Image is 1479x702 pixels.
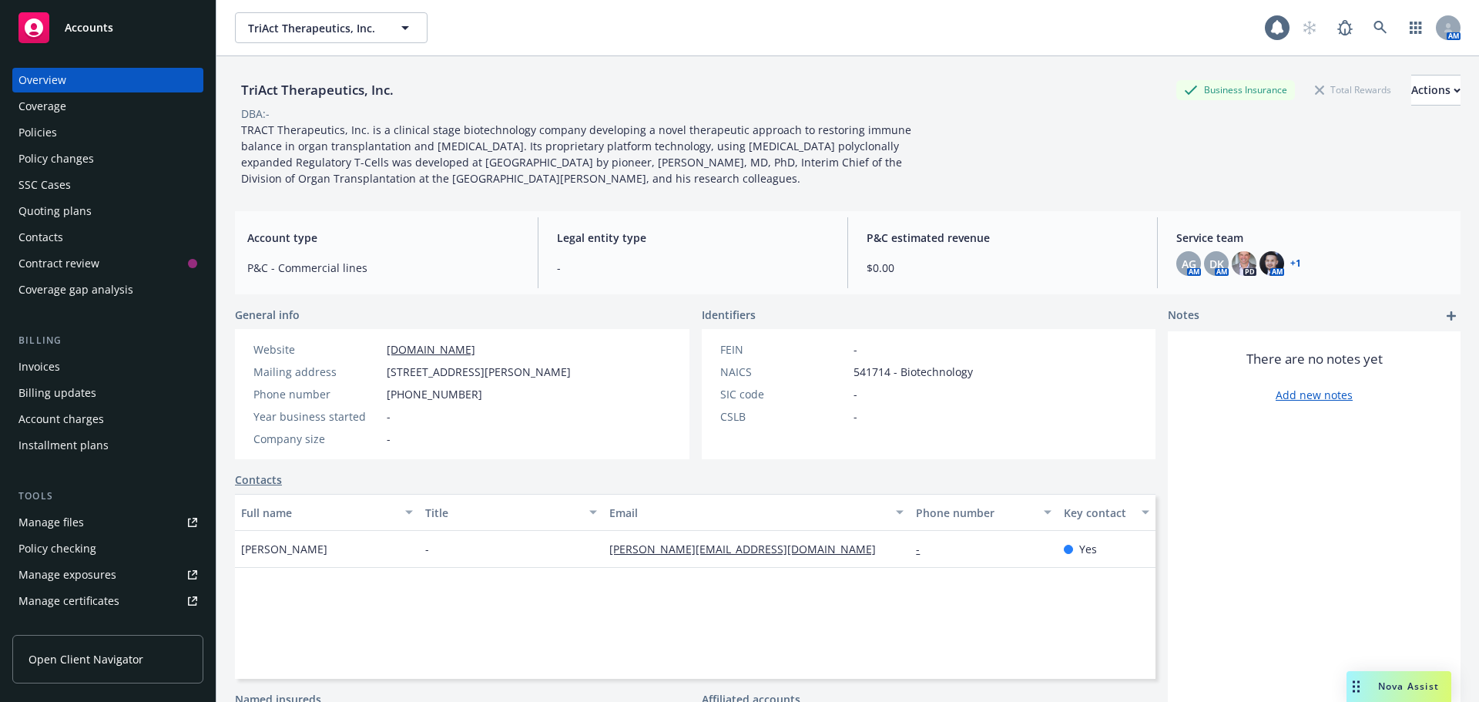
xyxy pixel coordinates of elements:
[247,260,519,276] span: P&C - Commercial lines
[18,173,71,197] div: SSC Cases
[1079,541,1097,557] span: Yes
[916,505,1034,521] div: Phone number
[854,341,857,358] span: -
[235,12,428,43] button: TriAct Therapeutics, Inc.
[18,510,84,535] div: Manage files
[425,541,429,557] span: -
[1232,251,1256,276] img: photo
[18,589,119,613] div: Manage certificates
[854,408,857,425] span: -
[18,615,96,640] div: Manage claims
[248,20,381,36] span: TriAct Therapeutics, Inc.
[12,354,203,379] a: Invoices
[720,386,847,402] div: SIC code
[12,277,203,302] a: Coverage gap analysis
[1259,251,1284,276] img: photo
[387,386,482,402] span: [PHONE_NUMBER]
[1182,256,1196,272] span: AG
[65,22,113,34] span: Accounts
[253,408,381,425] div: Year business started
[12,225,203,250] a: Contacts
[241,123,914,186] span: TRACT Therapeutics, Inc. is a clinical stage biotechnology company developing a novel therapeutic...
[18,407,104,432] div: Account charges
[1347,671,1366,702] div: Drag to move
[916,542,932,556] a: -
[1347,671,1451,702] button: Nova Assist
[1176,80,1295,99] div: Business Insurance
[557,230,829,246] span: Legal entity type
[253,364,381,380] div: Mailing address
[1411,76,1461,105] div: Actions
[1058,494,1155,531] button: Key contact
[1365,12,1396,43] a: Search
[253,431,381,447] div: Company size
[1290,259,1301,268] a: +1
[609,542,888,556] a: [PERSON_NAME][EMAIL_ADDRESS][DOMAIN_NAME]
[1209,256,1224,272] span: DK
[425,505,580,521] div: Title
[1176,230,1448,246] span: Service team
[854,364,973,380] span: 541714 - Biotechnology
[12,489,203,504] div: Tools
[387,408,391,425] span: -
[12,381,203,405] a: Billing updates
[12,589,203,613] a: Manage certificates
[18,120,57,145] div: Policies
[1411,75,1461,106] button: Actions
[253,341,381,358] div: Website
[387,431,391,447] span: -
[18,563,116,587] div: Manage exposures
[241,541,327,557] span: [PERSON_NAME]
[18,225,63,250] div: Contacts
[18,433,109,458] div: Installment plans
[29,651,143,667] span: Open Client Navigator
[702,307,756,323] span: Identifiers
[1330,12,1360,43] a: Report a Bug
[18,277,133,302] div: Coverage gap analysis
[12,615,203,640] a: Manage claims
[12,94,203,119] a: Coverage
[867,260,1139,276] span: $0.00
[854,386,857,402] span: -
[247,230,519,246] span: Account type
[12,251,203,276] a: Contract review
[253,386,381,402] div: Phone number
[12,510,203,535] a: Manage files
[419,494,603,531] button: Title
[18,199,92,223] div: Quoting plans
[235,472,282,488] a: Contacts
[603,494,910,531] button: Email
[1064,505,1132,521] div: Key contact
[12,68,203,92] a: Overview
[12,6,203,49] a: Accounts
[241,106,270,122] div: DBA: -
[387,342,475,357] a: [DOMAIN_NAME]
[387,364,571,380] span: [STREET_ADDRESS][PERSON_NAME]
[1168,307,1199,325] span: Notes
[1400,12,1431,43] a: Switch app
[910,494,1057,531] button: Phone number
[1378,680,1439,693] span: Nova Assist
[1294,12,1325,43] a: Start snowing
[12,433,203,458] a: Installment plans
[1307,80,1399,99] div: Total Rewards
[12,333,203,348] div: Billing
[18,68,66,92] div: Overview
[1276,387,1353,403] a: Add new notes
[12,199,203,223] a: Quoting plans
[12,173,203,197] a: SSC Cases
[720,341,847,358] div: FEIN
[12,563,203,587] a: Manage exposures
[1246,350,1383,368] span: There are no notes yet
[720,408,847,425] div: CSLB
[235,494,419,531] button: Full name
[235,80,400,100] div: TriAct Therapeutics, Inc.
[18,381,96,405] div: Billing updates
[18,354,60,379] div: Invoices
[12,536,203,561] a: Policy checking
[18,536,96,561] div: Policy checking
[18,94,66,119] div: Coverage
[720,364,847,380] div: NAICS
[557,260,829,276] span: -
[12,146,203,171] a: Policy changes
